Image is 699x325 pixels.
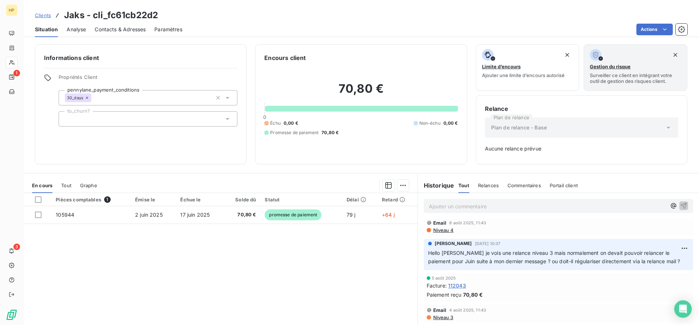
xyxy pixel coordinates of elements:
h6: Encours client [264,53,306,62]
div: Échue le [180,197,219,202]
div: Statut [265,197,338,202]
span: 8 août 2025, 11:43 [449,221,486,225]
span: Clients [35,12,51,18]
span: Analyse [67,26,86,33]
span: 0,00 € [284,120,298,127]
h3: Jaks - cli_fc61cb22d2 [64,9,158,22]
button: Limite d’encoursAjouter une limite d’encours autorisé [476,44,580,91]
span: 0 [263,114,266,120]
span: Contacts & Adresses [95,26,146,33]
div: HP [6,4,17,16]
span: promesse de paiement [265,209,321,220]
span: 0,00 € [443,120,458,127]
span: Paramètres [154,26,182,33]
span: 79 j [347,212,356,218]
span: Plan de relance - Base [491,124,547,131]
span: 105944 [56,212,74,218]
span: 30_days [67,96,83,100]
span: Paiement reçu [427,291,462,298]
span: En cours [32,182,52,188]
span: 112043 [448,282,466,289]
h6: Historique [418,181,454,190]
span: Aucune relance prévue [485,145,678,152]
span: 70,80 € [228,211,256,218]
span: 2 juin 2025 [135,212,163,218]
span: Tout [458,182,469,188]
input: Ajouter une valeur [91,95,97,101]
span: 70,80 € [321,129,339,136]
span: Email [433,307,447,313]
span: 70,80 € [463,291,483,298]
span: Facture : [427,282,447,289]
span: Limite d’encours [482,64,521,69]
h6: Relance [485,104,678,113]
span: 1 [104,196,111,203]
span: Ajouter une limite d’encours autorisé [482,72,565,78]
input: Ajouter une valeur [65,116,71,122]
span: 17 juin 2025 [180,212,210,218]
span: Niveau 3 [433,314,453,320]
div: Retard [382,197,413,202]
span: Niveau 4 [433,227,454,233]
span: Propriétés Client [59,74,237,84]
a: 1 [6,71,17,83]
span: Hello [PERSON_NAME] je vois une relance niveau 3 mais normalement on devait pouvoir relancer le p... [428,250,680,264]
h2: 70,80 € [264,81,458,103]
span: Situation [35,26,58,33]
span: 4 août 2025, 11:43 [449,308,486,312]
span: Échu [270,120,281,127]
span: 1 [13,70,20,76]
a: Clients [35,12,51,19]
img: Logo LeanPay [6,309,17,321]
span: Surveiller ce client en intégrant votre outil de gestion des risques client. [590,72,681,84]
button: Actions [636,24,673,35]
span: Email [433,220,447,226]
span: [DATE] 10:37 [475,241,501,246]
span: Commentaires [508,182,541,188]
span: Promesse de paiement [270,129,319,136]
span: 5 août 2025 [432,276,456,280]
span: Non-échu [419,120,441,127]
span: Graphe [80,182,97,188]
div: Pièces comptables [56,196,126,203]
button: Gestion du risqueSurveiller ce client en intégrant votre outil de gestion des risques client. [584,44,687,91]
span: Relances [478,182,499,188]
span: [PERSON_NAME] [435,240,472,247]
span: +64 j [382,212,395,218]
div: Open Intercom Messenger [674,300,692,318]
div: Solde dû [228,197,256,202]
span: Portail client [550,182,578,188]
div: Émise le [135,197,171,202]
span: Gestion du risque [590,64,631,69]
div: Délai [347,197,373,202]
span: Tout [61,182,71,188]
span: 3 [13,244,20,250]
h6: Informations client [44,53,237,62]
